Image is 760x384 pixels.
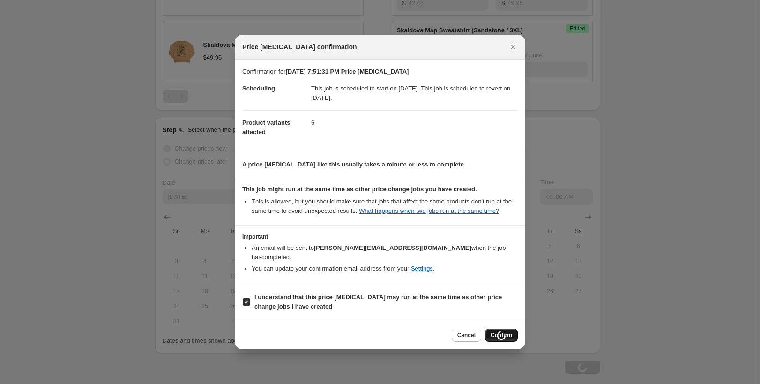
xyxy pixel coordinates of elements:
button: Close [507,40,520,53]
a: Settings [411,265,433,272]
li: This is allowed, but you should make sure that jobs that affect the same products don ' t run at ... [252,197,518,216]
p: Confirmation for [242,67,518,76]
span: Cancel [457,331,476,339]
li: You can update your confirmation email address from your . [252,264,518,273]
b: A price [MEDICAL_DATA] like this usually takes a minute or less to complete. [242,161,466,168]
span: Product variants affected [242,119,291,136]
dd: 6 [311,110,518,135]
b: This job might run at the same time as other price change jobs you have created. [242,186,477,193]
dd: This job is scheduled to start on [DATE]. This job is scheduled to revert on [DATE]. [311,76,518,110]
span: Scheduling [242,85,275,92]
button: Cancel [452,329,481,342]
li: An email will be sent to when the job has completed . [252,243,518,262]
span: Price [MEDICAL_DATA] confirmation [242,42,357,52]
b: [PERSON_NAME][EMAIL_ADDRESS][DOMAIN_NAME] [314,244,471,251]
h3: Important [242,233,518,241]
b: I understand that this price [MEDICAL_DATA] may run at the same time as other price change jobs I... [254,294,502,310]
b: [DATE] 7:51:31 PM Price [MEDICAL_DATA] [285,68,409,75]
a: What happens when two jobs run at the same time? [359,207,499,214]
